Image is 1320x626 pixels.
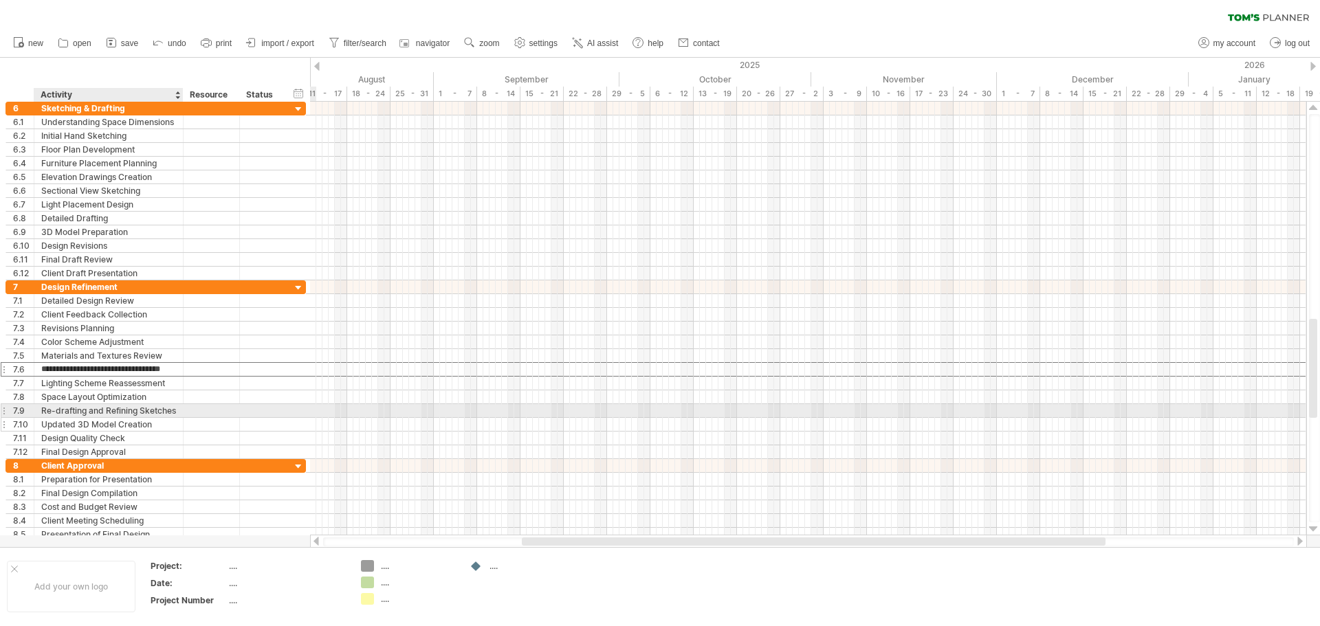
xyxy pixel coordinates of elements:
div: 7 [13,280,34,293]
div: Sectional View Sketching [41,184,176,197]
div: Final Design Compilation [41,487,176,500]
div: 6.5 [13,170,34,183]
span: log out [1285,38,1310,48]
div: Lighting Scheme Reassessment [41,377,176,390]
div: August 2025 [242,72,434,87]
span: my account [1213,38,1255,48]
span: help [648,38,663,48]
a: help [629,34,668,52]
div: Re-drafting and Refining Sketches [41,404,176,417]
div: November 2025 [811,72,997,87]
div: 22 - 28 [1127,87,1170,101]
div: Status [246,88,276,102]
span: print [216,38,232,48]
div: Resource [190,88,232,102]
div: 7.2 [13,308,34,321]
div: 6.8 [13,212,34,225]
div: 3D Model Preparation [41,225,176,238]
a: new [10,34,47,52]
div: 17 - 23 [910,87,954,101]
a: AI assist [569,34,622,52]
div: 3 - 9 [824,87,867,101]
div: Sketching & Drafting [41,102,176,115]
div: Understanding Space Dimensions [41,115,176,128]
span: contact [693,38,720,48]
div: Color Scheme Adjustment [41,335,176,348]
div: 6.7 [13,198,34,211]
div: 7.9 [13,404,34,417]
div: 8 [13,459,34,472]
div: Add your own logo [7,561,135,612]
div: Updated 3D Model Creation [41,418,176,431]
div: Final Design Approval [41,445,176,458]
a: settings [511,34,562,52]
div: Client Draft Presentation [41,267,176,280]
div: Revisions Planning [41,322,176,335]
div: 6 [13,102,34,115]
div: 10 - 16 [867,87,910,101]
div: Initial Hand Sketching [41,129,176,142]
div: 22 - 28 [564,87,607,101]
div: .... [229,560,344,572]
span: navigator [416,38,450,48]
span: filter/search [344,38,386,48]
div: Design Revisions [41,239,176,252]
div: Final Draft Review [41,253,176,266]
div: 8.5 [13,528,34,541]
a: save [102,34,142,52]
div: Client Feedback Collection [41,308,176,321]
div: Client Approval [41,459,176,472]
div: .... [489,560,564,572]
div: 7.8 [13,390,34,403]
div: 29 - 5 [607,87,650,101]
div: Furniture Placement Planning [41,157,176,170]
div: 6.1 [13,115,34,128]
div: Floor Plan Development [41,143,176,156]
div: 6.10 [13,239,34,252]
div: Client Meeting Scheduling [41,514,176,527]
a: import / export [243,34,318,52]
div: 20 - 26 [737,87,780,101]
div: 7.3 [13,322,34,335]
div: 8.1 [13,473,34,486]
a: open [54,34,96,52]
div: Detailed Design Review [41,294,176,307]
div: 15 - 21 [520,87,564,101]
div: Detailed Drafting [41,212,176,225]
span: undo [168,38,186,48]
div: 29 - 4 [1170,87,1213,101]
div: 6.9 [13,225,34,238]
div: 5 - 11 [1213,87,1257,101]
div: 7.1 [13,294,34,307]
span: AI assist [587,38,618,48]
div: 6.2 [13,129,34,142]
div: Date: [151,577,226,589]
a: navigator [397,34,454,52]
div: 24 - 30 [954,87,997,101]
div: 8.4 [13,514,34,527]
div: 1 - 7 [997,87,1040,101]
div: 6.6 [13,184,34,197]
div: 6 - 12 [650,87,694,101]
div: Elevation Drawings Creation [41,170,176,183]
div: Project: [151,560,226,572]
div: Light Placement Design [41,198,176,211]
span: settings [529,38,558,48]
div: 11 - 17 [304,87,347,101]
div: December 2025 [997,72,1189,87]
div: Design Quality Check [41,432,176,445]
div: 1 - 7 [434,87,477,101]
a: undo [149,34,190,52]
a: log out [1266,34,1314,52]
div: 25 - 31 [390,87,434,101]
span: new [28,38,43,48]
div: 7.5 [13,349,34,362]
div: 6.12 [13,267,34,280]
div: 6.11 [13,253,34,266]
div: 8.3 [13,500,34,513]
div: 27 - 2 [780,87,824,101]
div: Cost and Budget Review [41,500,176,513]
div: 15 - 21 [1083,87,1127,101]
div: 7.6 [13,363,34,376]
div: 7.7 [13,377,34,390]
